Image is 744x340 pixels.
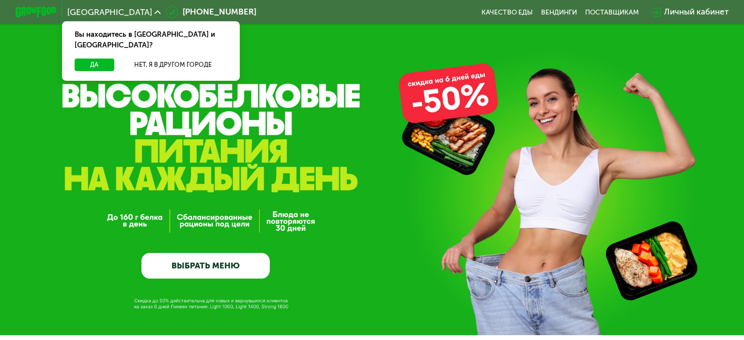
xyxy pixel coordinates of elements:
[141,253,270,279] a: ВЫБРАТЬ МЕНЮ
[118,59,227,71] button: Нет, я в другом городе
[541,8,577,16] a: Вендинги
[62,21,240,59] div: Вы находитесь в [GEOGRAPHIC_DATA] и [GEOGRAPHIC_DATA]?
[75,59,114,71] button: Да
[481,8,533,16] a: Качество еды
[664,6,728,18] div: Личный кабинет
[67,8,152,16] span: [GEOGRAPHIC_DATA]
[585,8,639,16] div: поставщикам
[166,6,256,18] a: [PHONE_NUMBER]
